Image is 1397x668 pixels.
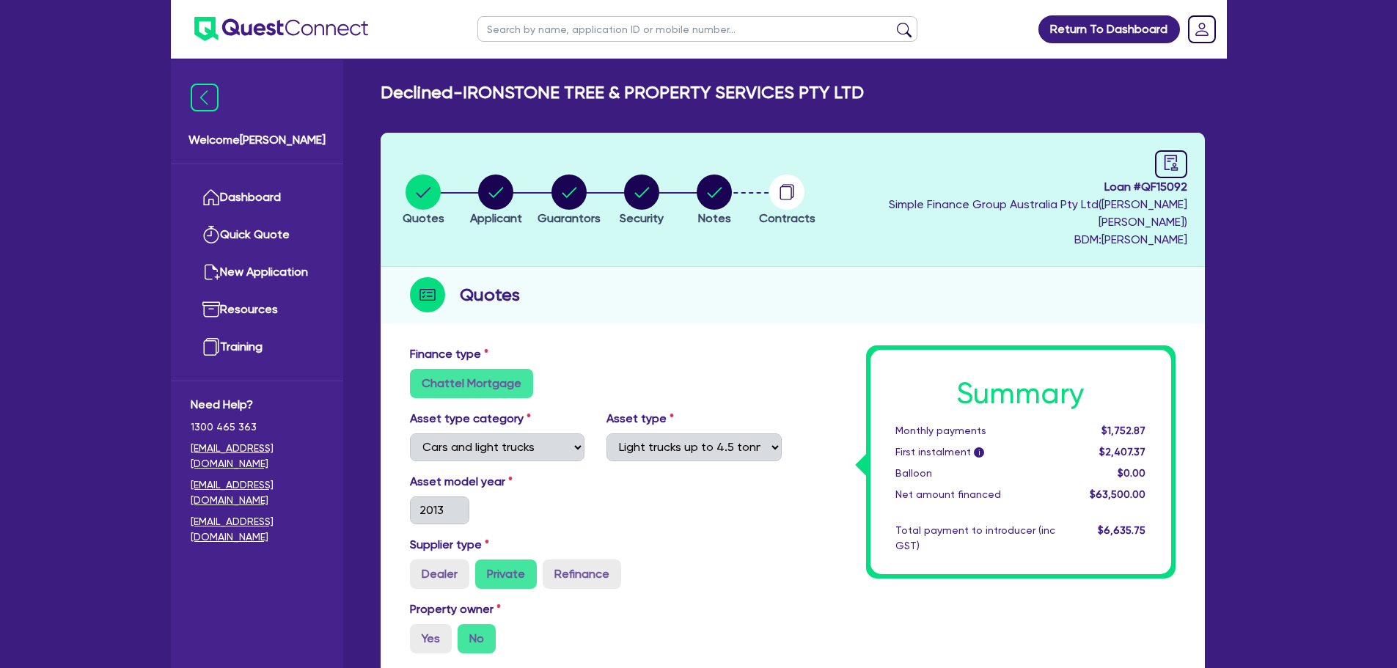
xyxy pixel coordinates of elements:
[410,559,469,589] label: Dealer
[1183,10,1221,48] a: Dropdown toggle
[619,174,664,228] button: Security
[410,601,501,618] label: Property owner
[191,441,323,471] a: [EMAIL_ADDRESS][DOMAIN_NAME]
[202,263,220,281] img: new-application
[381,82,864,103] h2: Declined - IRONSTONE TREE & PROPERTY SERVICES PTY LTD
[698,211,731,225] span: Notes
[191,291,323,329] a: Resources
[410,369,533,398] label: Chattel Mortgage
[460,282,520,308] h2: Quotes
[202,226,220,243] img: quick-quote
[191,396,323,414] span: Need Help?
[410,345,488,363] label: Finance type
[1099,446,1145,458] span: $2,407.37
[884,487,1066,502] div: Net amount financed
[410,624,452,653] label: Yes
[399,473,596,491] label: Asset model year
[895,376,1146,411] h1: Summary
[974,447,984,458] span: i
[194,17,368,41] img: quest-connect-logo-blue
[410,536,489,554] label: Supplier type
[191,419,323,435] span: 1300 465 363
[884,523,1066,554] div: Total payment to introducer (inc GST)
[696,174,733,228] button: Notes
[889,197,1187,229] span: Simple Finance Group Australia Pty Ltd ( [PERSON_NAME] [PERSON_NAME] )
[191,514,323,545] a: [EMAIL_ADDRESS][DOMAIN_NAME]
[410,410,531,427] label: Asset type category
[538,211,601,225] span: Guarantors
[759,211,815,225] span: Contracts
[458,624,496,653] label: No
[1101,425,1145,436] span: $1,752.87
[402,174,445,228] button: Quotes
[1118,467,1145,479] span: $0.00
[827,231,1187,249] span: BDM: [PERSON_NAME]
[1155,150,1187,178] a: audit
[827,178,1187,196] span: Loan # QF15092
[191,84,219,111] img: icon-menu-close
[606,410,674,427] label: Asset type
[191,254,323,291] a: New Application
[403,211,444,225] span: Quotes
[191,179,323,216] a: Dashboard
[1038,15,1180,43] a: Return To Dashboard
[410,277,445,312] img: step-icon
[1163,155,1179,171] span: audit
[758,174,816,228] button: Contracts
[543,559,621,589] label: Refinance
[202,301,220,318] img: resources
[477,16,917,42] input: Search by name, application ID or mobile number...
[1090,488,1145,500] span: $63,500.00
[620,211,664,225] span: Security
[191,216,323,254] a: Quick Quote
[188,131,326,149] span: Welcome [PERSON_NAME]
[884,466,1066,481] div: Balloon
[469,174,523,228] button: Applicant
[475,559,537,589] label: Private
[884,444,1066,460] div: First instalment
[884,423,1066,438] div: Monthly payments
[191,329,323,366] a: Training
[202,338,220,356] img: training
[470,211,522,225] span: Applicant
[537,174,601,228] button: Guarantors
[1098,524,1145,536] span: $6,635.75
[191,477,323,508] a: [EMAIL_ADDRESS][DOMAIN_NAME]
